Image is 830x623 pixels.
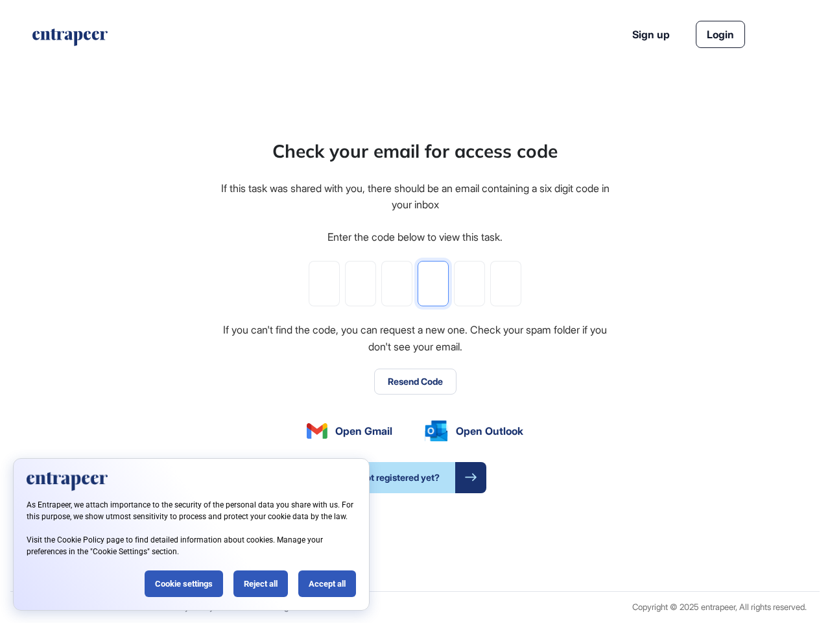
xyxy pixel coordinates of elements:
a: Login [696,21,745,48]
div: If you can't find the code, you can request a new one. Check your spam folder if you don't see yo... [219,322,611,355]
a: Sign up [632,27,670,42]
div: If this task was shared with you, there should be an email containing a six digit code in your inbox [219,180,611,214]
span: Open Outlook [456,423,523,439]
button: Resend Code [374,369,456,395]
a: Not registered yet? [344,462,486,493]
div: Enter the code below to view this task. [327,229,503,246]
span: Not registered yet? [344,462,455,493]
a: Open Gmail [307,423,392,439]
a: Open Outlook [425,421,523,441]
div: Check your email for access code [272,138,558,165]
span: Open Gmail [335,423,392,439]
a: entrapeer-logo [31,29,109,51]
div: Copyright © 2025 entrapeer, All rights reserved. [632,602,807,612]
